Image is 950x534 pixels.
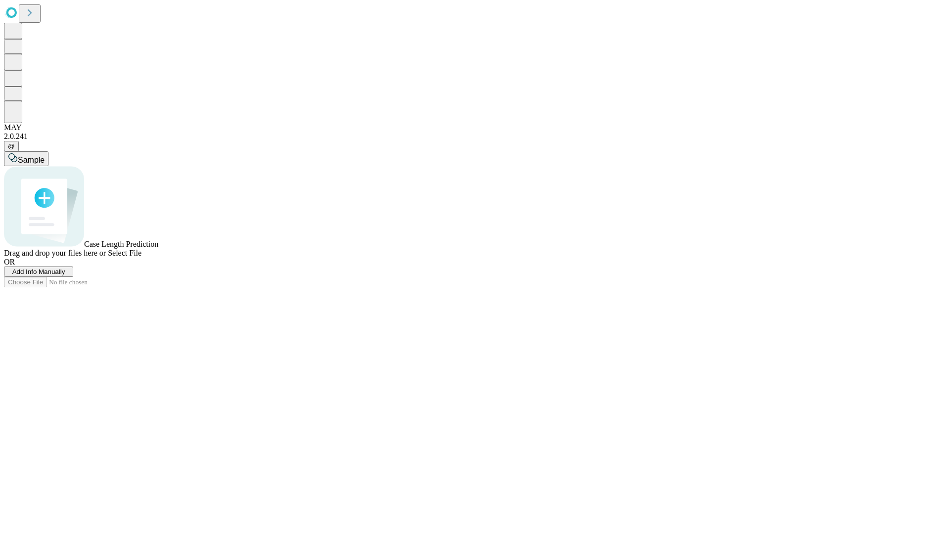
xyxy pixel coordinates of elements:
button: Add Info Manually [4,267,73,277]
button: @ [4,141,19,151]
span: OR [4,258,15,266]
span: Drag and drop your files here or [4,249,106,257]
span: Select File [108,249,142,257]
span: Add Info Manually [12,268,65,275]
span: Case Length Prediction [84,240,158,248]
span: @ [8,142,15,150]
div: 2.0.241 [4,132,946,141]
div: MAY [4,123,946,132]
span: Sample [18,156,45,164]
button: Sample [4,151,48,166]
